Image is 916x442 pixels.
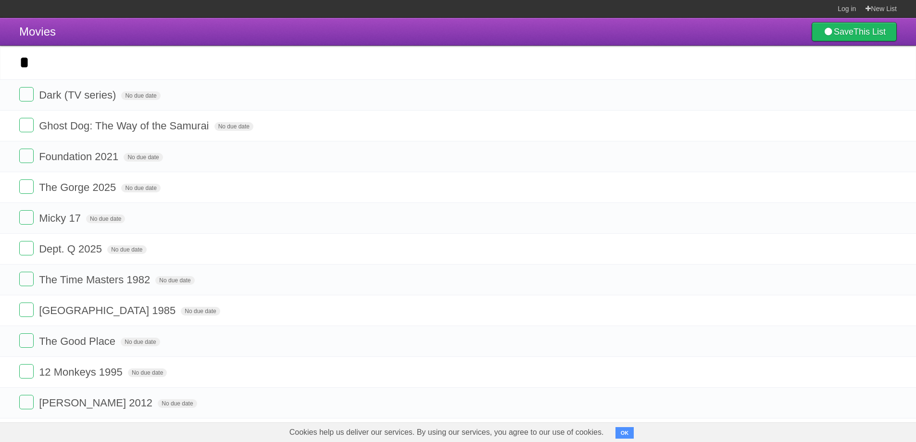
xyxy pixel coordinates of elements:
[39,89,118,101] span: Dark (TV series)
[853,27,886,37] b: This List
[19,333,34,348] label: Done
[39,335,118,347] span: The Good Place
[39,243,104,255] span: Dept. Q 2025
[39,397,155,409] span: [PERSON_NAME] 2012
[19,303,34,317] label: Done
[121,184,160,192] span: No due date
[615,427,634,439] button: OK
[39,120,211,132] span: Ghost Dog: The Way of the Samurai
[39,212,83,224] span: Micky 17
[86,215,125,223] span: No due date
[812,22,897,41] a: SaveThis List
[39,181,118,193] span: The Gorge 2025
[19,118,34,132] label: Done
[181,307,220,316] span: No due date
[39,151,121,163] span: Foundation 2021
[280,423,614,442] span: Cookies help us deliver our services. By using our services, you agree to our use of cookies.
[19,25,56,38] span: Movies
[214,122,253,131] span: No due date
[19,241,34,255] label: Done
[107,245,146,254] span: No due date
[128,368,167,377] span: No due date
[19,179,34,194] label: Done
[19,87,34,101] label: Done
[19,210,34,225] label: Done
[39,274,152,286] span: The Time Masters 1982
[121,338,160,346] span: No due date
[155,276,194,285] span: No due date
[19,364,34,379] label: Done
[39,304,178,316] span: [GEOGRAPHIC_DATA] 1985
[19,149,34,163] label: Done
[158,399,197,408] span: No due date
[39,366,125,378] span: 12 Monkeys 1995
[19,272,34,286] label: Done
[19,395,34,409] label: Done
[121,91,160,100] span: No due date
[124,153,163,162] span: No due date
